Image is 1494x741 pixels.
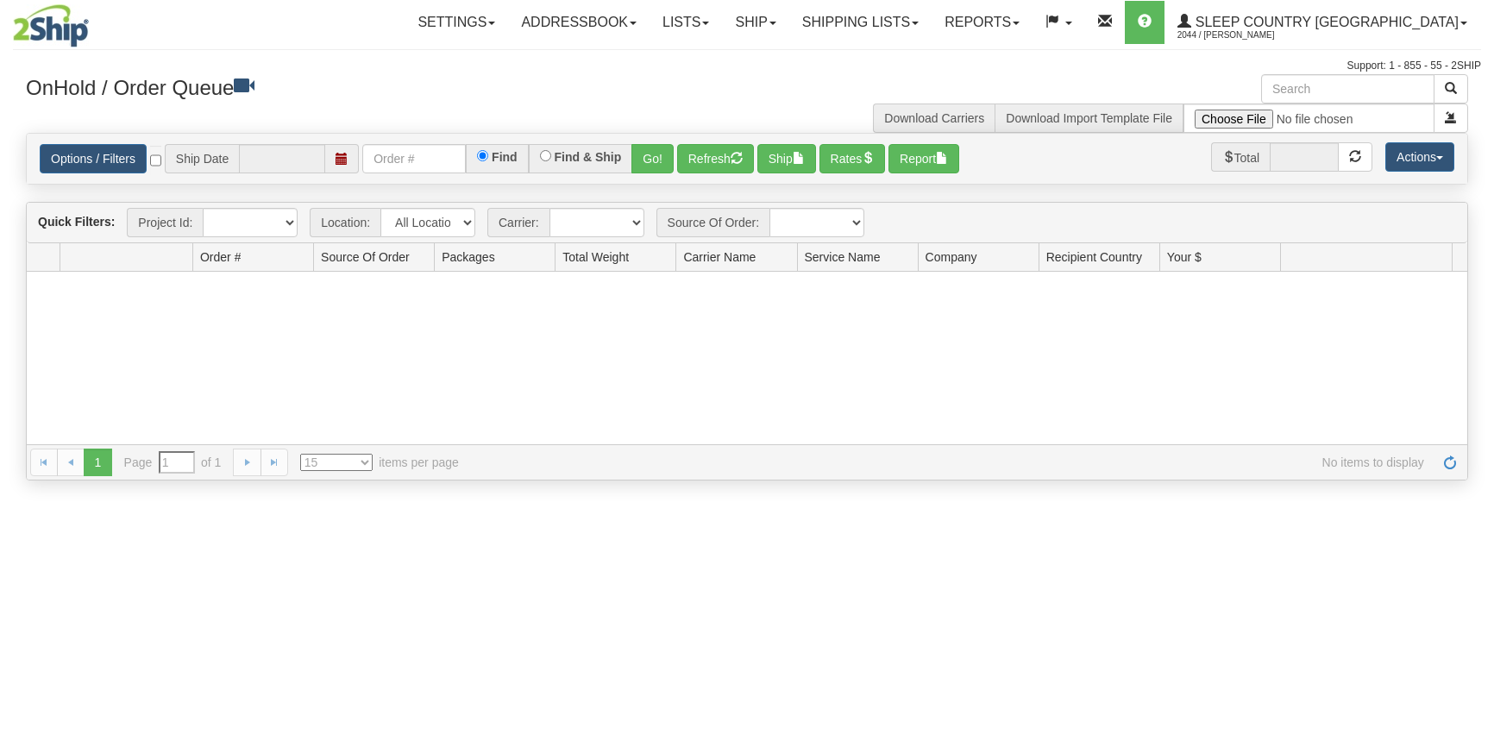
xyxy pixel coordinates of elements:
[165,144,239,173] span: Ship Date
[13,59,1481,73] div: Support: 1 - 855 - 55 - 2SHIP
[932,1,1033,44] a: Reports
[1006,111,1172,125] a: Download Import Template File
[492,151,518,163] label: Find
[555,151,622,163] label: Find & Ship
[508,1,650,44] a: Addressbook
[38,213,115,230] label: Quick Filters:
[722,1,788,44] a: Ship
[1434,74,1468,104] button: Search
[483,454,1424,471] span: No items to display
[1261,74,1434,104] input: Search
[124,451,222,474] span: Page of 1
[1183,104,1434,133] input: Import
[310,208,380,237] span: Location:
[1211,142,1271,172] span: Total
[487,208,549,237] span: Carrier:
[884,111,984,125] a: Download Carriers
[789,1,932,44] a: Shipping lists
[40,144,147,173] a: Options / Filters
[562,248,629,266] span: Total Weight
[1436,449,1464,476] a: Refresh
[127,208,203,237] span: Project Id:
[677,144,754,173] button: Refresh
[757,144,816,173] button: Ship
[26,74,734,99] h3: OnHold / Order Queue
[13,4,89,47] img: logo2044.jpg
[442,248,494,266] span: Packages
[1164,1,1480,44] a: Sleep Country [GEOGRAPHIC_DATA] 2044 / [PERSON_NAME]
[27,203,1467,243] div: grid toolbar
[362,144,466,173] input: Order #
[84,449,111,476] span: 1
[650,1,722,44] a: Lists
[926,248,977,266] span: Company
[656,208,770,237] span: Source Of Order:
[1177,27,1307,44] span: 2044 / [PERSON_NAME]
[200,248,241,266] span: Order #
[805,248,881,266] span: Service Name
[1167,248,1202,266] span: Your $
[631,144,674,173] button: Go!
[683,248,756,266] span: Carrier Name
[1191,15,1459,29] span: Sleep Country [GEOGRAPHIC_DATA]
[321,248,410,266] span: Source Of Order
[1385,142,1454,172] button: Actions
[405,1,508,44] a: Settings
[819,144,886,173] button: Rates
[300,454,459,471] span: items per page
[1046,248,1142,266] span: Recipient Country
[888,144,959,173] button: Report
